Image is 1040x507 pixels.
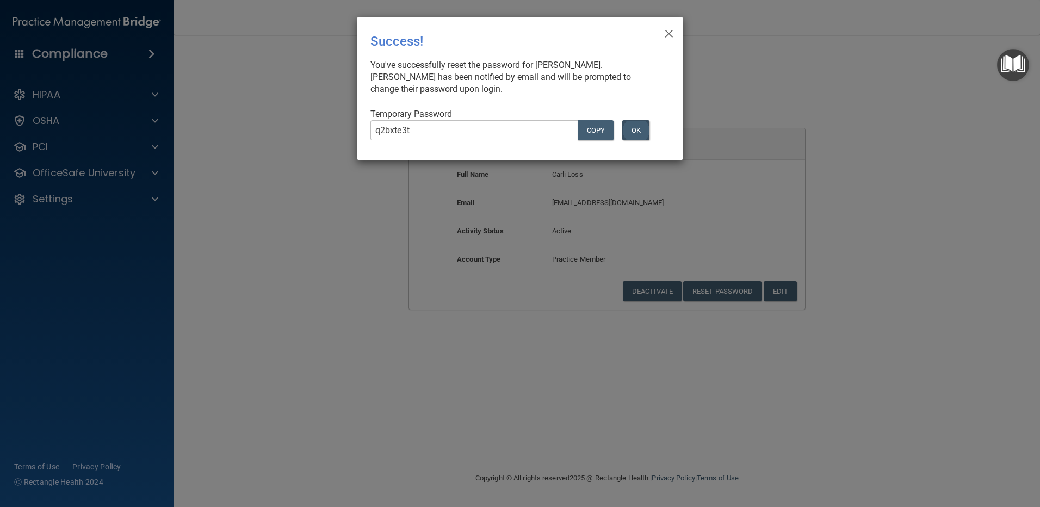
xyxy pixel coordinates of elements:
button: Open Resource Center [997,49,1029,81]
button: COPY [578,120,614,140]
span: Temporary Password [370,109,452,119]
div: You've successfully reset the password for [PERSON_NAME]. [PERSON_NAME] has been notified by emai... [370,59,661,95]
span: × [664,21,674,43]
button: OK [622,120,649,140]
div: Success! [370,26,625,57]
